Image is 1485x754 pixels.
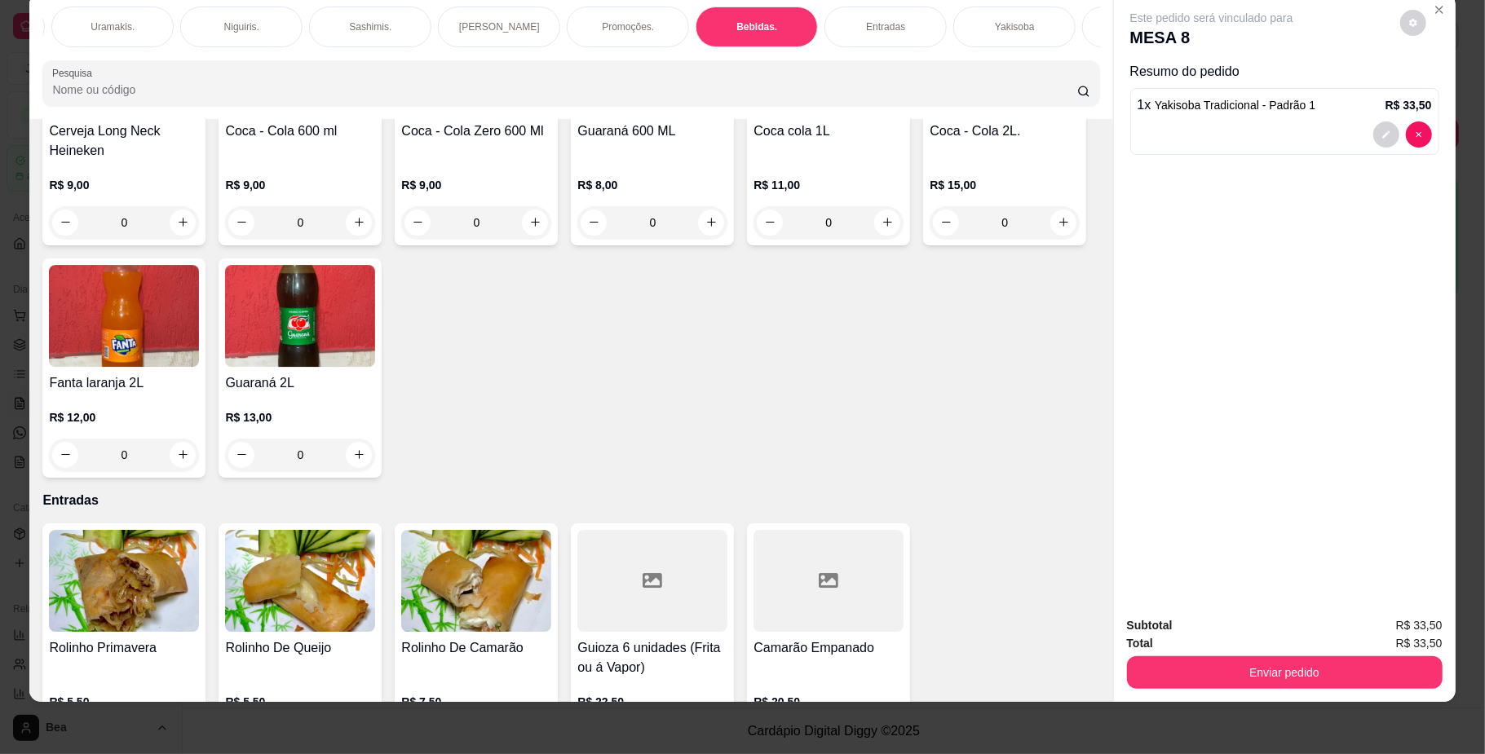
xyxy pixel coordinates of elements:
p: R$ 13,00 [225,409,375,426]
button: decrease-product-quantity [52,442,78,468]
p: Pratos Quentes De Camarão [1096,14,1191,40]
p: 1 x [1138,95,1316,115]
button: increase-product-quantity [874,209,900,236]
input: Pesquisa [52,82,1076,98]
img: product-image [49,530,199,632]
p: R$ 5,50 [49,694,199,710]
h4: Guaraná 600 ML [577,121,727,141]
strong: Total [1127,637,1153,650]
p: Uramakis. [91,20,135,33]
h4: Coca - Cola 600 ml [225,121,375,141]
button: increase-product-quantity [346,209,372,236]
button: increase-product-quantity [346,442,372,468]
h4: Coca - Cola 2L. [930,121,1080,141]
p: R$ 7,50 [401,694,551,710]
button: decrease-product-quantity [1406,121,1432,148]
p: R$ 8,00 [577,177,727,193]
h4: Cerveja Long Neck Heineken [49,121,199,161]
p: [PERSON_NAME] [459,20,540,33]
p: MESA 8 [1130,26,1293,49]
button: decrease-product-quantity [228,442,254,468]
p: R$ 22,50 [577,694,727,710]
button: decrease-product-quantity [757,209,783,236]
button: Enviar pedido [1127,656,1443,689]
p: Entradas [866,20,905,33]
p: R$ 9,00 [225,177,375,193]
p: R$ 11,00 [754,177,904,193]
label: Pesquisa [52,66,98,80]
img: product-image [225,530,375,632]
p: Este pedido será vinculado para [1130,10,1293,26]
button: decrease-product-quantity [933,209,959,236]
h4: Rolinho De Queijo [225,638,375,658]
p: Yakisoba [995,20,1034,33]
h4: Rolinho De Camarão [401,638,551,658]
p: Bebidas. [736,20,777,33]
img: product-image [49,265,199,367]
button: increase-product-quantity [1050,209,1076,236]
p: R$ 15,00 [930,177,1080,193]
button: decrease-product-quantity [52,209,78,236]
button: decrease-product-quantity [581,209,607,236]
strong: Subtotal [1127,619,1173,632]
h4: Coca cola 1L [754,121,904,141]
p: R$ 12,00 [49,409,199,426]
h4: Camarão Empanado [754,638,904,658]
span: R$ 33,50 [1396,616,1443,634]
button: decrease-product-quantity [1373,121,1399,148]
span: R$ 33,50 [1396,634,1443,652]
span: Yakisoba Tradicional - Padrão 1 [1155,99,1315,112]
p: R$ 9,00 [49,177,199,193]
p: Sashimis. [349,20,391,33]
button: increase-product-quantity [698,209,724,236]
p: R$ 9,00 [401,177,551,193]
h4: Coca - Cola Zero 600 Ml [401,121,551,141]
button: decrease-product-quantity [228,209,254,236]
p: R$ 20,50 [754,694,904,710]
h4: Guaraná 2L [225,373,375,393]
h4: Guioza 6 unidades (Frita ou á Vapor) [577,638,727,677]
img: product-image [225,265,375,367]
p: Resumo do pedido [1130,62,1439,82]
img: product-image [401,530,551,632]
button: increase-product-quantity [522,209,548,236]
p: R$ 33,50 [1386,97,1432,113]
button: decrease-product-quantity [1400,10,1426,36]
button: increase-product-quantity [170,209,196,236]
h4: Rolinho Primavera [49,638,199,658]
p: Promoções. [602,20,654,33]
p: Niguiris. [224,20,259,33]
p: Entradas [42,491,1099,510]
button: decrease-product-quantity [404,209,431,236]
p: R$ 5,50 [225,694,375,710]
button: increase-product-quantity [170,442,196,468]
h4: Fanta laranja 2L [49,373,199,393]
